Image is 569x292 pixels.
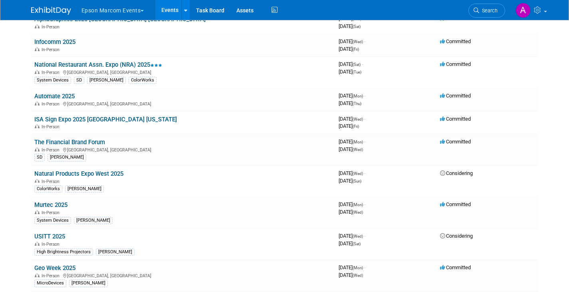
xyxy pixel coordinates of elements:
[440,16,471,22] span: Committed
[34,201,67,209] a: Murtec 2025
[34,233,65,240] a: USITT 2025
[31,7,71,15] img: ExhibitDay
[34,146,332,153] div: [GEOGRAPHIC_DATA], [GEOGRAPHIC_DATA]
[35,147,40,151] img: In-Person Event
[339,146,363,152] span: [DATE]
[364,38,365,44] span: -
[35,101,40,105] img: In-Person Event
[35,210,40,214] img: In-Person Event
[35,70,40,74] img: In-Person Event
[353,94,363,98] span: (Mon)
[440,93,471,99] span: Committed
[364,170,365,176] span: -
[339,233,365,239] span: [DATE]
[34,280,66,287] div: MicroDevices
[364,116,365,122] span: -
[339,69,361,75] span: [DATE]
[34,139,105,146] a: The Financial Brand Forum
[339,123,359,129] span: [DATE]
[34,264,75,272] a: Geo Week 2025
[339,178,361,184] span: [DATE]
[440,38,471,44] span: Committed
[87,77,126,84] div: [PERSON_NAME]
[34,217,71,224] div: System Devices
[42,242,62,247] span: In-Person
[353,40,363,44] span: (Wed)
[339,46,359,52] span: [DATE]
[353,101,361,106] span: (Thu)
[339,264,365,270] span: [DATE]
[65,185,104,193] div: [PERSON_NAME]
[339,61,363,67] span: [DATE]
[468,4,505,18] a: Search
[353,124,359,129] span: (Fri)
[69,280,108,287] div: [PERSON_NAME]
[34,61,162,68] a: National Restaurant Assn. Expo (NRA) 2025
[339,93,365,99] span: [DATE]
[353,171,363,176] span: (Wed)
[440,264,471,270] span: Committed
[34,16,206,23] a: AlphaGraphics 2025 [GEOGRAPHIC_DATA] [GEOGRAPHIC_DATA]
[35,242,40,246] img: In-Person Event
[48,154,86,161] div: [PERSON_NAME]
[42,179,62,184] span: In-Person
[353,266,363,270] span: (Mon)
[339,170,365,176] span: [DATE]
[42,210,62,215] span: In-Person
[362,61,363,67] span: -
[34,272,332,278] div: [GEOGRAPHIC_DATA], [GEOGRAPHIC_DATA]
[339,23,361,29] span: [DATE]
[339,209,363,215] span: [DATE]
[479,8,498,14] span: Search
[339,38,365,44] span: [DATE]
[42,24,62,30] span: In-Person
[440,61,471,67] span: Committed
[515,3,531,18] img: Alex Madrid
[339,240,361,246] span: [DATE]
[42,70,62,75] span: In-Person
[34,185,62,193] div: ColorWorks
[353,234,363,238] span: (Wed)
[35,47,40,51] img: In-Person Event
[353,203,363,207] span: (Mon)
[35,179,40,183] img: In-Person Event
[440,233,473,239] span: Considering
[364,201,365,207] span: -
[353,179,361,183] span: (Sun)
[34,170,123,177] a: Natural Products Expo West 2025
[34,100,332,107] div: [GEOGRAPHIC_DATA], [GEOGRAPHIC_DATA]
[353,117,363,121] span: (Wed)
[353,47,359,52] span: (Fri)
[353,62,361,67] span: (Sat)
[35,124,40,128] img: In-Person Event
[364,139,365,145] span: -
[440,201,471,207] span: Committed
[339,16,364,22] span: [DATE]
[364,264,365,270] span: -
[440,116,471,122] span: Committed
[35,24,40,28] img: In-Person Event
[363,16,364,22] span: -
[353,273,363,278] span: (Wed)
[353,70,361,74] span: (Tue)
[74,77,84,84] div: SD
[42,147,62,153] span: In-Person
[339,201,365,207] span: [DATE]
[34,77,71,84] div: System Devices
[353,147,363,152] span: (Wed)
[34,116,177,123] a: ISA Sign Expo 2025 [GEOGRAPHIC_DATA] [US_STATE]
[339,116,365,122] span: [DATE]
[34,93,75,100] a: Automate 2025
[42,273,62,278] span: In-Person
[353,210,363,215] span: (Wed)
[96,248,135,256] div: [PERSON_NAME]
[129,77,157,84] div: ColorWorks
[74,217,113,224] div: [PERSON_NAME]
[353,140,363,144] span: (Mon)
[34,248,93,256] div: High Brightness Projectors
[339,100,361,106] span: [DATE]
[339,272,363,278] span: [DATE]
[42,101,62,107] span: In-Person
[353,242,361,246] span: (Sat)
[42,124,62,129] span: In-Person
